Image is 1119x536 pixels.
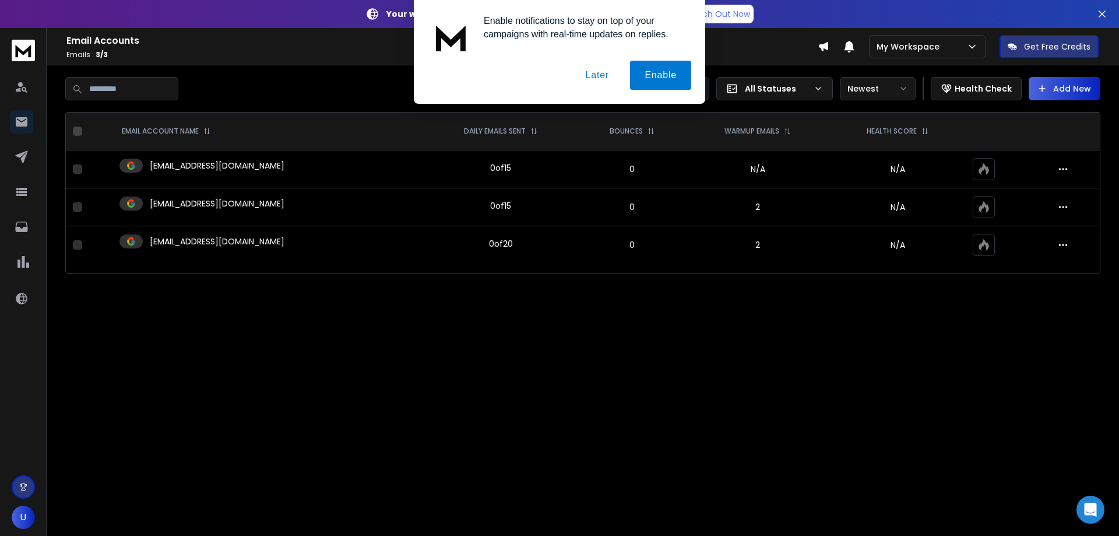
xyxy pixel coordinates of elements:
p: N/A [837,201,959,213]
div: Open Intercom Messenger [1076,496,1104,524]
p: 0 [586,239,679,251]
div: 0 of 15 [490,200,511,212]
button: Enable [630,61,691,90]
p: HEALTH SCORE [867,127,917,136]
p: 0 [586,201,679,213]
p: N/A [837,239,959,251]
p: WARMUP EMAILS [724,127,779,136]
p: [EMAIL_ADDRESS][DOMAIN_NAME] [150,236,284,247]
img: notification icon [428,14,474,61]
p: 0 [586,163,679,175]
p: [EMAIL_ADDRESS][DOMAIN_NAME] [150,198,284,209]
button: U [12,506,35,529]
p: BOUNCES [610,127,643,136]
p: DAILY EMAILS SENT [464,127,526,136]
td: N/A [686,150,830,188]
p: N/A [837,163,959,175]
div: 0 of 20 [489,238,513,250]
td: 2 [686,226,830,264]
p: [EMAIL_ADDRESS][DOMAIN_NAME] [150,160,284,171]
button: Later [571,61,623,90]
div: 0 of 15 [490,162,511,174]
div: Enable notifications to stay on top of your campaigns with real-time updates on replies. [474,14,691,41]
div: EMAIL ACCOUNT NAME [122,127,210,136]
td: 2 [686,188,830,226]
